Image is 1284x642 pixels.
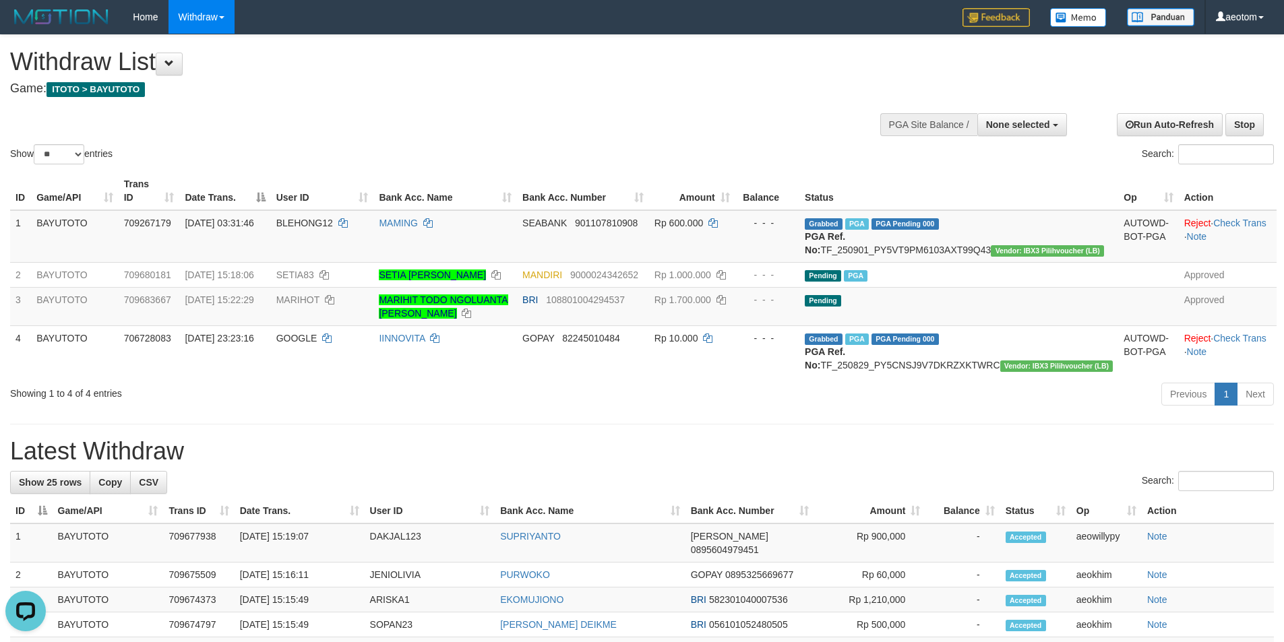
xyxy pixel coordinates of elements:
[163,499,234,523] th: Trans ID: activate to sort column ascending
[709,619,788,630] span: Copy 056101052480505 to clipboard
[119,172,180,210] th: Trans ID: activate to sort column ascending
[1071,523,1142,563] td: aeowillypy
[735,172,799,210] th: Balance
[500,619,617,630] a: [PERSON_NAME] DEIKME
[1142,471,1274,491] label: Search:
[725,569,793,580] span: Copy 0895325669677 to clipboard
[31,325,118,377] td: BAYUTOTO
[34,144,84,164] select: Showentries
[977,113,1067,136] button: None selected
[925,499,1000,523] th: Balance: activate to sort column ascending
[1147,569,1167,580] a: Note
[124,218,171,228] span: 709267179
[19,477,82,488] span: Show 25 rows
[1179,287,1277,325] td: Approved
[235,587,365,612] td: [DATE] 15:15:49
[10,7,113,27] img: MOTION_logo.png
[1213,218,1266,228] a: Check Trans
[1179,262,1277,287] td: Approved
[53,523,164,563] td: BAYUTOTO
[1118,325,1178,377] td: AUTOWD-BOT-PGA
[365,523,495,563] td: DAKJAL123
[814,563,925,587] td: Rp 60,000
[365,563,495,587] td: JENIOLIVIA
[1178,144,1274,164] input: Search:
[163,587,234,612] td: 709674373
[1225,113,1264,136] a: Stop
[495,499,685,523] th: Bank Acc. Name: activate to sort column ascending
[741,216,794,230] div: - - -
[235,563,365,587] td: [DATE] 15:16:11
[691,569,723,580] span: GOPAY
[654,333,698,344] span: Rp 10.000
[799,172,1118,210] th: Status
[124,294,171,305] span: 709683667
[47,82,145,97] span: ITOTO > BAYUTOTO
[1184,218,1211,228] a: Reject
[845,333,869,345] span: Marked by aeojona
[991,245,1104,257] span: Vendor URL: https://dashboard.q2checkout.com/secure
[10,144,113,164] label: Show entries
[1215,383,1237,406] a: 1
[31,210,118,263] td: BAYUTOTO
[925,563,1000,587] td: -
[10,49,843,75] h1: Withdraw List
[741,293,794,307] div: - - -
[1118,210,1178,263] td: AUTOWD-BOT-PGA
[872,333,939,345] span: PGA Pending
[185,333,253,344] span: [DATE] 23:23:16
[10,172,31,210] th: ID
[10,262,31,287] td: 2
[98,477,122,488] span: Copy
[235,499,365,523] th: Date Trans.: activate to sort column ascending
[365,587,495,612] td: ARISKA1
[124,333,171,344] span: 706728083
[814,587,925,612] td: Rp 1,210,000
[276,333,317,344] span: GOOGLE
[925,587,1000,612] td: -
[814,523,925,563] td: Rp 900,000
[691,531,768,542] span: [PERSON_NAME]
[691,544,759,555] span: Copy 0895604979451 to clipboard
[1118,172,1178,210] th: Op: activate to sort column ascending
[1000,499,1071,523] th: Status: activate to sort column ascending
[1006,595,1046,606] span: Accepted
[799,325,1118,377] td: TF_250829_PY5CNSJ9V7DKRZXKTWRC
[10,471,90,494] a: Show 25 rows
[805,218,843,230] span: Grabbed
[799,210,1118,263] td: TF_250901_PY5VT9PM6103AXT99Q43
[575,218,638,228] span: Copy 901107810908 to clipboard
[1179,172,1277,210] th: Action
[522,218,567,228] span: SEABANK
[379,218,418,228] a: MAMING
[53,563,164,587] td: BAYUTOTO
[1117,113,1223,136] a: Run Auto-Refresh
[925,612,1000,637] td: -
[1213,333,1266,344] a: Check Trans
[845,218,869,230] span: Marked by aeocindy
[31,172,118,210] th: Game/API: activate to sort column ascending
[5,5,46,46] button: Open LiveChat chat widget
[562,333,620,344] span: Copy 82245010484 to clipboard
[805,295,841,307] span: Pending
[741,331,794,345] div: - - -
[10,287,31,325] td: 3
[10,210,31,263] td: 1
[124,269,171,280] span: 709680181
[31,287,118,325] td: BAYUTOTO
[1050,8,1107,27] img: Button%20Memo.svg
[691,619,706,630] span: BRI
[373,172,517,210] th: Bank Acc. Name: activate to sort column ascending
[1127,8,1194,26] img: panduan.png
[185,218,253,228] span: [DATE] 03:31:46
[1237,383,1274,406] a: Next
[1187,346,1207,357] a: Note
[741,268,794,282] div: - - -
[1147,531,1167,542] a: Note
[235,523,365,563] td: [DATE] 15:19:07
[654,269,711,280] span: Rp 1.000.000
[10,325,31,377] td: 4
[10,523,53,563] td: 1
[235,612,365,637] td: [DATE] 15:15:49
[1178,471,1274,491] input: Search:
